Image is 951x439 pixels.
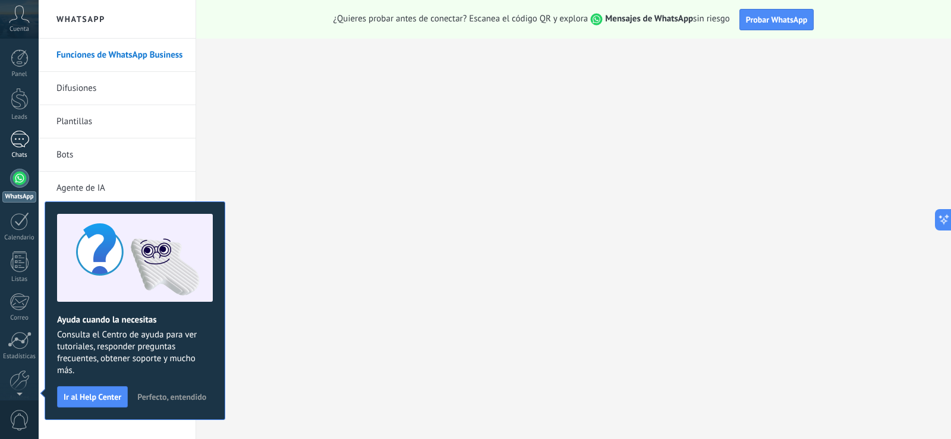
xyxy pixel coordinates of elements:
span: ¿Quieres probar antes de conectar? Escanea el código QR y explora sin riesgo [333,13,730,26]
li: Difusiones [39,72,196,105]
li: Agente de IA [39,172,196,204]
div: Listas [2,276,37,283]
span: Cuenta [10,26,29,33]
div: Panel [2,71,37,78]
a: Plantillas [56,105,184,138]
div: Calendario [2,234,37,242]
span: Probar WhatsApp [746,14,808,25]
a: Agente de IA [56,172,184,205]
a: Difusiones [56,72,184,105]
button: Ir al Help Center [57,386,128,408]
li: Bots [39,138,196,172]
div: Leads [2,113,37,121]
a: Bots [56,138,184,172]
strong: Mensajes de WhatsApp [605,13,693,24]
div: Correo [2,314,37,322]
li: Funciones de WhatsApp Business [39,39,196,72]
button: Probar WhatsApp [739,9,814,30]
div: WhatsApp [2,191,36,203]
h2: Ayuda cuando la necesitas [57,314,213,326]
span: Consulta el Centro de ayuda para ver tutoriales, responder preguntas frecuentes, obtener soporte ... [57,329,213,377]
span: Ir al Help Center [64,393,121,401]
button: Perfecto, entendido [132,388,212,406]
div: Chats [2,151,37,159]
span: Perfecto, entendido [137,393,206,401]
li: Plantillas [39,105,196,138]
div: Estadísticas [2,353,37,361]
a: Funciones de WhatsApp Business [56,39,184,72]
